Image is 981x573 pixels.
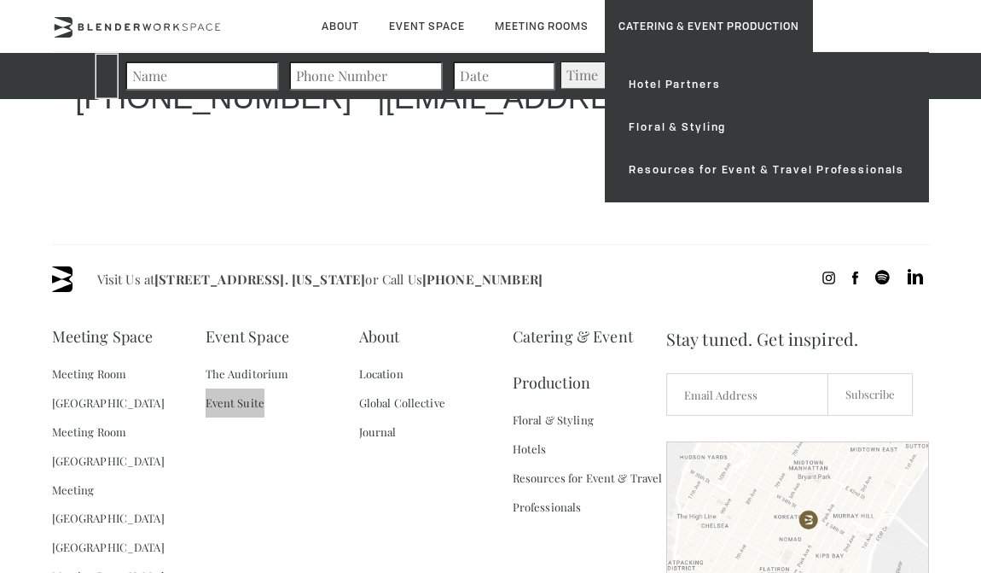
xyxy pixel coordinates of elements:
[52,313,154,360] a: Meeting Space
[289,61,443,91] input: Phone Number
[666,313,930,365] span: Stay tuned. Get inspired.
[359,418,397,447] a: Journal
[359,313,400,360] a: About
[666,373,829,416] input: Email Address
[359,360,403,389] a: Location
[125,61,279,91] input: Name
[206,389,264,418] a: Event Suite
[615,63,918,106] a: Hotel Partners
[422,271,543,288] a: [PHONE_NUMBER]
[513,313,666,406] a: Catering & Event Production
[206,360,289,389] a: The Auditorium
[513,435,547,464] a: Hotels
[615,106,918,149] a: Floral & Styling
[97,266,543,292] span: Visit Us at or Call Us
[827,373,913,416] input: Subscribe
[206,313,289,360] a: Event Space
[52,360,206,418] a: Meeting Room [GEOGRAPHIC_DATA]
[52,476,206,534] a: Meeting [GEOGRAPHIC_DATA]
[52,533,165,562] a: [GEOGRAPHIC_DATA]
[52,418,206,476] a: Meeting Room [GEOGRAPHIC_DATA]
[615,149,918,191] a: Resources for Event & Travel Professionals
[359,389,445,418] a: Global Collective
[154,271,365,288] a: [STREET_ADDRESS]. [US_STATE]
[513,464,666,522] a: Resources for Event & Travel Professionals
[453,61,555,91] input: Date
[513,406,594,435] a: Floral & Styling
